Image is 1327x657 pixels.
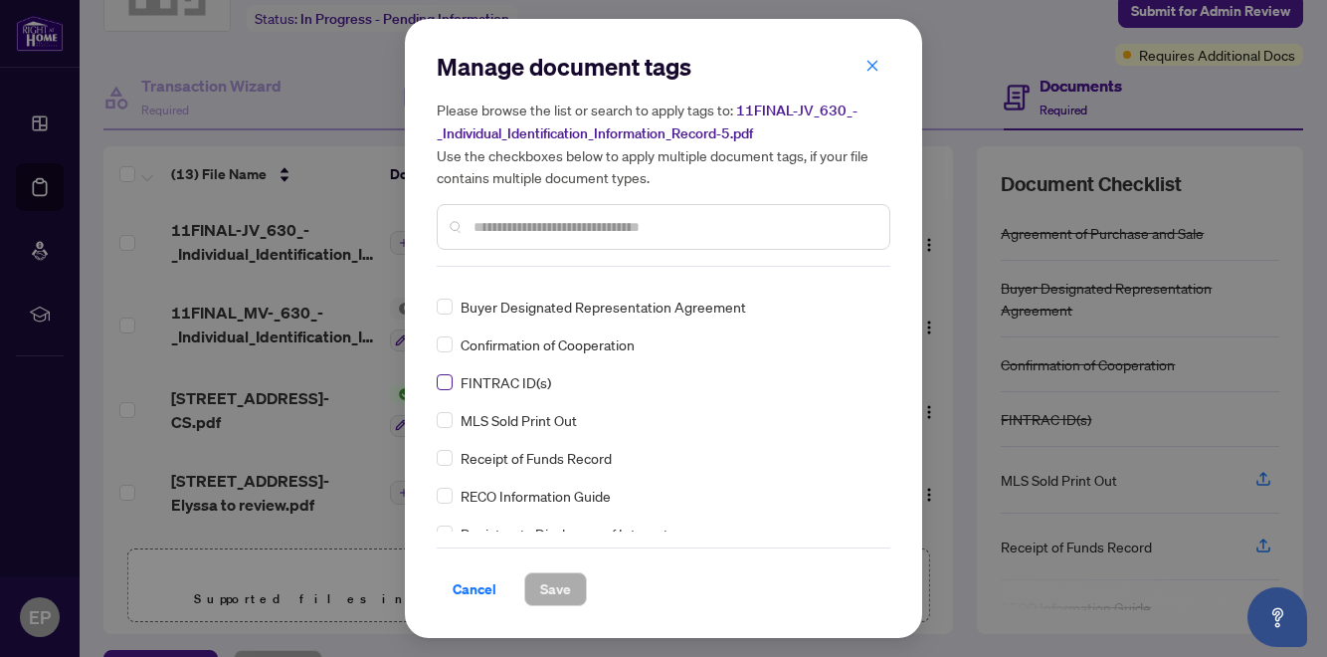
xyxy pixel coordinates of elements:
[1247,587,1307,647] button: Open asap
[461,409,577,431] span: MLS Sold Print Out
[461,333,635,355] span: Confirmation of Cooperation
[865,59,879,73] span: close
[461,447,612,469] span: Receipt of Funds Record
[437,572,512,606] button: Cancel
[461,296,746,318] span: Buyer Designated Representation Agreement
[437,99,890,188] h5: Please browse the list or search to apply tags to: Use the checkboxes below to apply multiple doc...
[524,572,587,606] button: Save
[461,485,611,507] span: RECO Information Guide
[437,51,890,83] h2: Manage document tags
[461,523,668,545] span: Registrants Disclosure of Interest
[453,573,496,605] span: Cancel
[461,371,551,393] span: FINTRAC ID(s)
